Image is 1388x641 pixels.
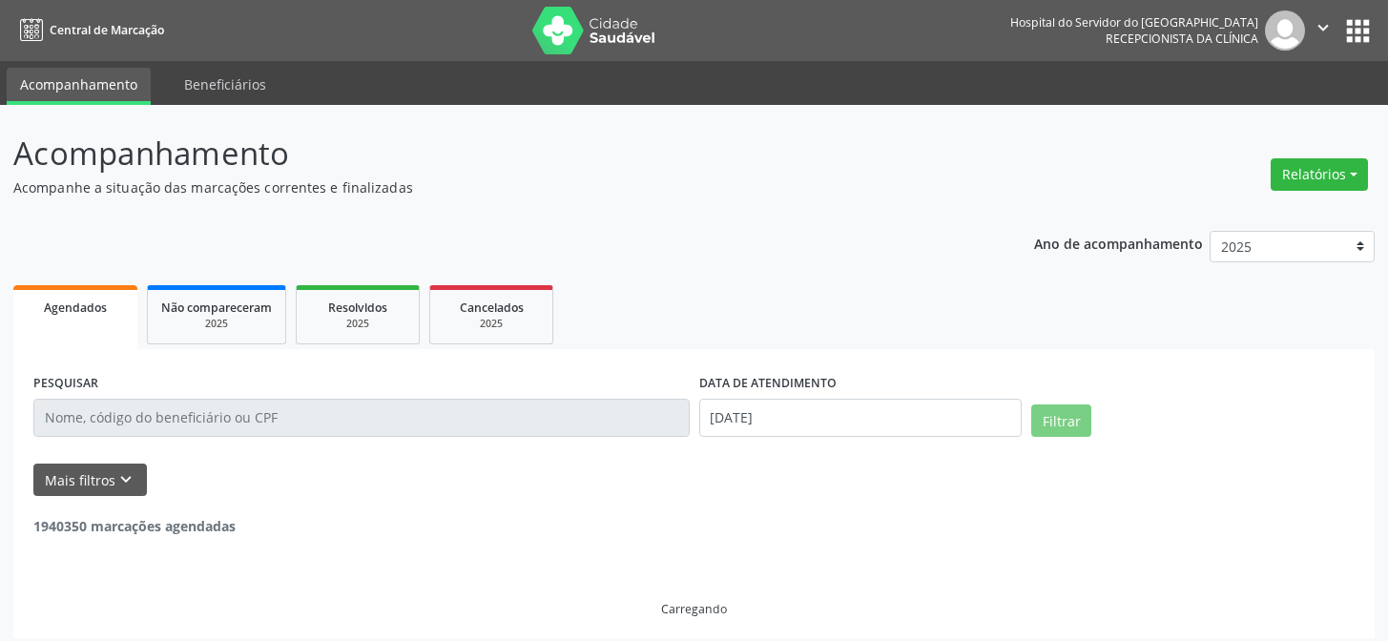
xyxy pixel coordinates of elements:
[1313,17,1334,38] i: 
[161,300,272,316] span: Não compareceram
[1305,10,1341,51] button: 
[33,399,690,437] input: Nome, código do beneficiário ou CPF
[1341,14,1375,48] button: apps
[171,68,280,101] a: Beneficiários
[460,300,524,316] span: Cancelados
[33,517,236,535] strong: 1940350 marcações agendadas
[1106,31,1258,47] span: Recepcionista da clínica
[661,601,727,617] div: Carregando
[699,369,837,399] label: DATA DE ATENDIMENTO
[50,22,164,38] span: Central de Marcação
[33,464,147,497] button: Mais filtroskeyboard_arrow_down
[13,177,966,197] p: Acompanhe a situação das marcações correntes e finalizadas
[1010,14,1258,31] div: Hospital do Servidor do [GEOGRAPHIC_DATA]
[33,369,98,399] label: PESQUISAR
[444,317,539,331] div: 2025
[13,130,966,177] p: Acompanhamento
[115,469,136,490] i: keyboard_arrow_down
[13,14,164,46] a: Central de Marcação
[1034,231,1203,255] p: Ano de acompanhamento
[328,300,387,316] span: Resolvidos
[7,68,151,105] a: Acompanhamento
[310,317,405,331] div: 2025
[161,317,272,331] div: 2025
[699,399,1023,437] input: Selecione um intervalo
[1271,158,1368,191] button: Relatórios
[1265,10,1305,51] img: img
[1031,404,1091,437] button: Filtrar
[44,300,107,316] span: Agendados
